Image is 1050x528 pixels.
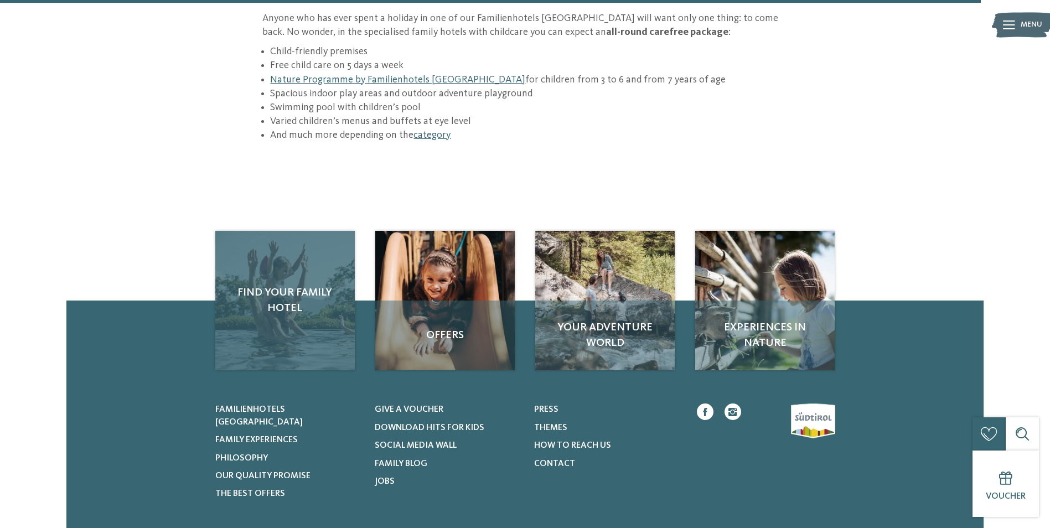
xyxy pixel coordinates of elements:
span: Familienhotels [GEOGRAPHIC_DATA] [215,405,303,426]
a: The best offers [215,488,361,500]
strong: all-round carefree package [606,27,728,37]
span: Family Blog [375,459,427,468]
li: Swimming pool with children’s pool [270,101,788,115]
a: Children’s hotel in South Tyrol: fun, games, action Your adventure world [535,231,675,370]
a: Voucher [973,451,1039,517]
li: Child-friendly premises [270,45,788,59]
span: Contact [534,459,575,468]
li: Spacious indoor play areas and outdoor adventure playground [270,87,788,101]
span: Our quality promise [215,472,311,480]
a: Children’s hotel in South Tyrol: fun, games, action Experiences in nature [695,231,835,370]
img: Children’s hotel in South Tyrol: fun, games, action [375,231,515,370]
img: Children’s hotel in South Tyrol: fun, games, action [535,231,675,370]
span: Your adventure world [546,320,664,351]
li: Free child care on 5 days a week [270,59,788,73]
span: Themes [534,423,567,432]
a: Familienhotels [GEOGRAPHIC_DATA] [215,403,361,428]
span: Experiences in nature [706,320,824,351]
span: Jobs [375,477,395,486]
span: Download hits for kids [375,423,484,432]
p: Anyone who has ever spent a holiday in one of our Familienhotels [GEOGRAPHIC_DATA] will want only... [262,12,788,39]
img: Children’s hotel in South Tyrol: fun, games, action [695,231,835,370]
a: Philosophy [215,452,361,464]
a: Children’s hotel in South Tyrol: fun, games, action Find your family hotel [215,231,355,370]
span: How to reach us [534,441,611,450]
span: Philosophy [215,454,268,463]
span: Offers [386,328,504,343]
a: Jobs [375,475,520,488]
span: The best offers [215,489,285,498]
li: for children from 3 to 6 and from 7 years of age [270,73,788,87]
li: Varied children’s menus and buffets at eye level [270,115,788,128]
a: Family Blog [375,458,520,470]
span: Give a voucher [375,405,443,414]
a: Children’s hotel in South Tyrol: fun, games, action Offers [375,231,515,370]
span: Family experiences [215,436,298,444]
span: Press [534,405,558,414]
span: Social Media Wall [375,441,457,450]
a: Download hits for kids [375,422,520,434]
a: category [413,130,451,140]
a: Our quality promise [215,470,361,482]
a: How to reach us [534,439,680,452]
a: Nature Programme by Familienhotels [GEOGRAPHIC_DATA] [270,75,525,85]
a: Give a voucher [375,403,520,416]
a: Social Media Wall [375,439,520,452]
a: Themes [534,422,680,434]
li: And much more depending on the [270,128,788,142]
a: Contact [534,458,680,470]
a: Family experiences [215,434,361,446]
a: Press [534,403,680,416]
span: Voucher [986,492,1026,501]
span: Find your family hotel [226,285,344,316]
